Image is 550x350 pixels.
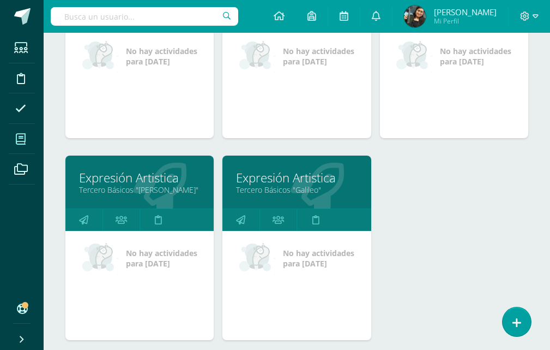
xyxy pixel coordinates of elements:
a: Tercero Básicos "[PERSON_NAME]" [79,185,200,195]
img: no_activities_small.png [396,40,432,73]
span: No hay actividades para [DATE] [126,46,197,67]
img: no_activities_small.png [82,242,118,275]
img: no_activities_small.png [239,40,275,73]
span: No hay actividades para [DATE] [440,46,511,67]
span: [PERSON_NAME] [434,7,497,17]
img: no_activities_small.png [82,40,118,73]
input: Busca un usuario... [51,7,238,26]
span: No hay actividades para [DATE] [283,248,354,269]
span: No hay actividades para [DATE] [283,46,354,67]
a: Expresión Artistica [79,169,200,186]
img: no_activities_small.png [239,242,275,275]
a: Expresión Artistica [236,169,357,186]
span: No hay actividades para [DATE] [126,248,197,269]
span: Mi Perfil [434,16,497,26]
img: 439d448c487c85982186577c6a0dea94.png [404,5,426,27]
a: Tercero Básicos "Galileo" [236,185,357,195]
